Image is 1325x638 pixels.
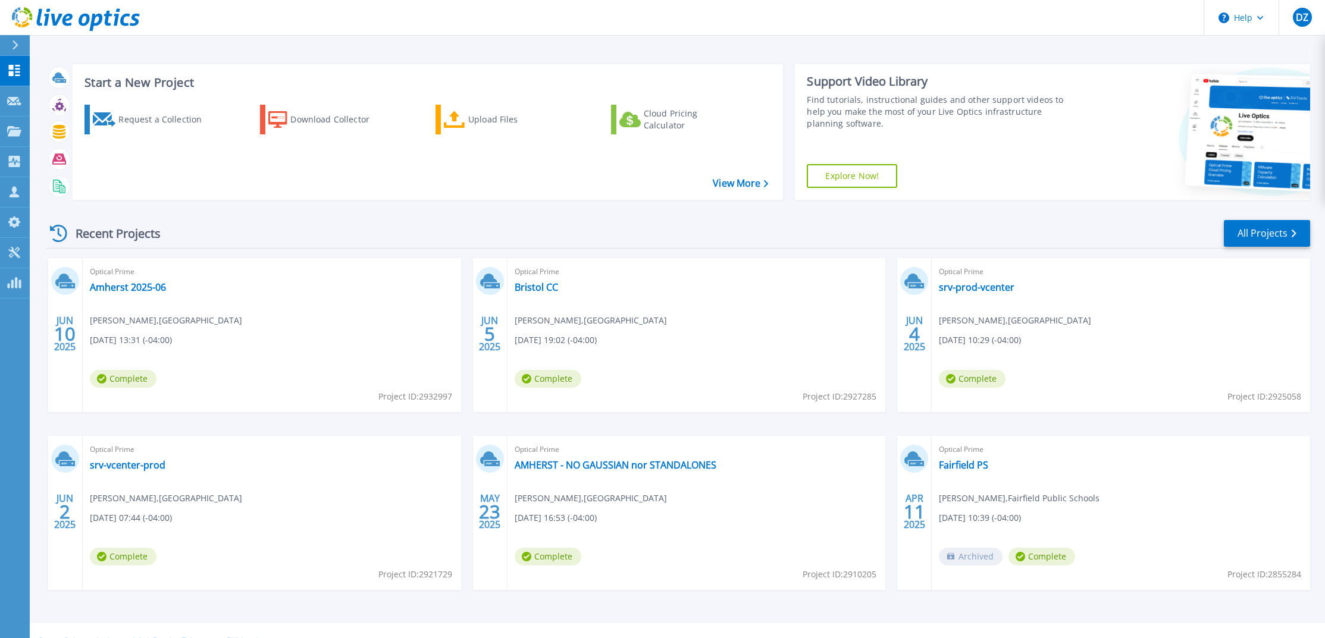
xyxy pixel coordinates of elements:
[290,108,386,131] div: Download Collector
[939,265,1303,278] span: Optical Prime
[939,370,1006,388] span: Complete
[90,370,156,388] span: Complete
[904,507,925,517] span: 11
[939,492,1100,505] span: [PERSON_NAME] , Fairfield Public Schools
[478,312,501,356] div: JUN 2025
[939,334,1021,347] span: [DATE] 10:29 (-04:00)
[54,329,76,339] span: 10
[515,281,558,293] a: Bristol CC
[90,314,242,327] span: [PERSON_NAME] , [GEOGRAPHIC_DATA]
[1008,548,1075,565] span: Complete
[84,76,768,89] h3: Start a New Project
[378,568,452,581] span: Project ID: 2921729
[807,164,897,188] a: Explore Now!
[939,459,988,471] a: Fairfield PS
[436,105,568,134] a: Upload Files
[90,265,454,278] span: Optical Prime
[515,548,581,565] span: Complete
[515,492,667,505] span: [PERSON_NAME] , [GEOGRAPHIC_DATA]
[1296,12,1308,22] span: DZ
[484,329,495,339] span: 5
[807,94,1072,130] div: Find tutorials, instructional guides and other support videos to help you make the most of your L...
[939,314,1091,327] span: [PERSON_NAME] , [GEOGRAPHIC_DATA]
[90,281,166,293] a: Amherst 2025-06
[807,74,1072,89] div: Support Video Library
[378,390,452,403] span: Project ID: 2932997
[515,443,879,456] span: Optical Prime
[903,312,926,356] div: JUN 2025
[803,568,876,581] span: Project ID: 2910205
[46,219,177,248] div: Recent Projects
[909,329,920,339] span: 4
[903,490,926,533] div: APR 2025
[118,108,214,131] div: Request a Collection
[611,105,744,134] a: Cloud Pricing Calculator
[479,507,500,517] span: 23
[90,511,172,524] span: [DATE] 07:44 (-04:00)
[515,459,716,471] a: AMHERST - NO GAUSSIAN nor STANDALONES
[478,490,501,533] div: MAY 2025
[644,108,739,131] div: Cloud Pricing Calculator
[939,443,1303,456] span: Optical Prime
[803,390,876,403] span: Project ID: 2927285
[90,459,165,471] a: srv-vcenter-prod
[939,281,1014,293] a: srv-prod-vcenter
[939,511,1021,524] span: [DATE] 10:39 (-04:00)
[468,108,563,131] div: Upload Files
[1227,568,1301,581] span: Project ID: 2855284
[515,314,667,327] span: [PERSON_NAME] , [GEOGRAPHIC_DATA]
[90,443,454,456] span: Optical Prime
[90,548,156,565] span: Complete
[59,507,70,517] span: 2
[54,312,76,356] div: JUN 2025
[90,492,242,505] span: [PERSON_NAME] , [GEOGRAPHIC_DATA]
[515,334,597,347] span: [DATE] 19:02 (-04:00)
[515,265,879,278] span: Optical Prime
[1224,220,1310,247] a: All Projects
[713,178,768,189] a: View More
[939,548,1003,565] span: Archived
[260,105,393,134] a: Download Collector
[54,490,76,533] div: JUN 2025
[90,334,172,347] span: [DATE] 13:31 (-04:00)
[515,370,581,388] span: Complete
[84,105,217,134] a: Request a Collection
[515,511,597,524] span: [DATE] 16:53 (-04:00)
[1227,390,1301,403] span: Project ID: 2925058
